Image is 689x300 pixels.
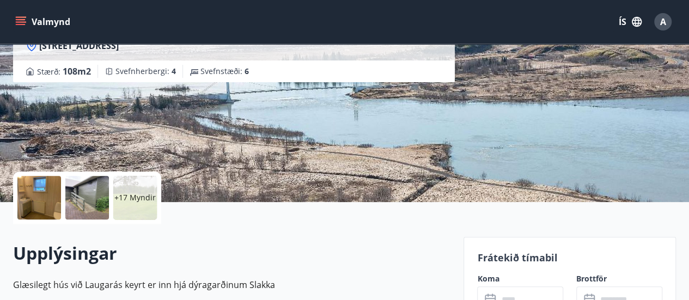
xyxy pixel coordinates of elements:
[114,192,156,203] p: +17 Myndir
[613,12,648,32] button: ÍS
[63,65,91,77] span: 108 m2
[576,273,662,284] label: Brottför
[477,273,563,284] label: Koma
[660,16,666,28] span: A
[245,66,249,76] span: 6
[650,9,676,35] button: A
[37,65,91,78] span: Stærð :
[200,66,249,77] span: Svefnstæði :
[39,40,119,52] span: [STREET_ADDRESS]
[13,241,450,265] h2: Upplýsingar
[477,250,662,265] p: Frátekið tímabil
[172,66,176,76] span: 4
[13,12,75,32] button: menu
[115,66,176,77] span: Svefnherbergi :
[13,278,450,291] p: Glæsilegt hús við Laugarás keyrt er inn hjá dýragarðinum Slakka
